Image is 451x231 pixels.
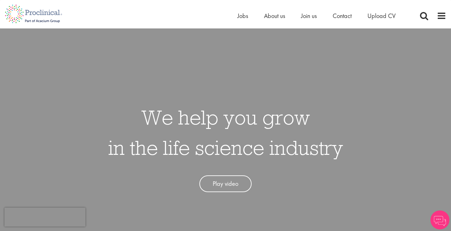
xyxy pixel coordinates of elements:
a: Play video [199,175,252,192]
a: Contact [333,12,352,20]
a: About us [264,12,285,20]
img: Chatbot [430,210,449,229]
a: Join us [301,12,317,20]
a: Jobs [237,12,248,20]
a: Upload CV [367,12,396,20]
h1: We help you grow in the life science industry [108,102,343,163]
